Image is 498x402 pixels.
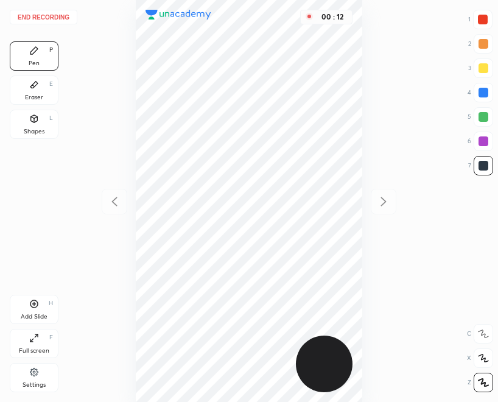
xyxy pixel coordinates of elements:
div: Pen [29,60,40,66]
div: Full screen [19,348,49,354]
div: L [49,115,53,121]
div: 7 [468,156,493,175]
div: F [49,334,53,340]
div: Settings [23,382,46,388]
div: Z [468,373,493,392]
div: E [49,81,53,87]
div: 6 [468,132,493,151]
div: 00 : 12 [318,13,347,21]
div: 5 [468,107,493,127]
div: Add Slide [21,314,47,320]
button: End recording [10,10,77,24]
div: Shapes [24,129,44,135]
div: P [49,47,53,53]
div: H [49,300,53,306]
div: X [467,348,493,368]
div: 3 [468,58,493,78]
div: C [467,324,493,344]
div: 1 [468,10,493,29]
div: Eraser [25,94,43,100]
img: logo.38c385cc.svg [146,10,211,19]
div: 4 [468,83,493,102]
div: 2 [468,34,493,54]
